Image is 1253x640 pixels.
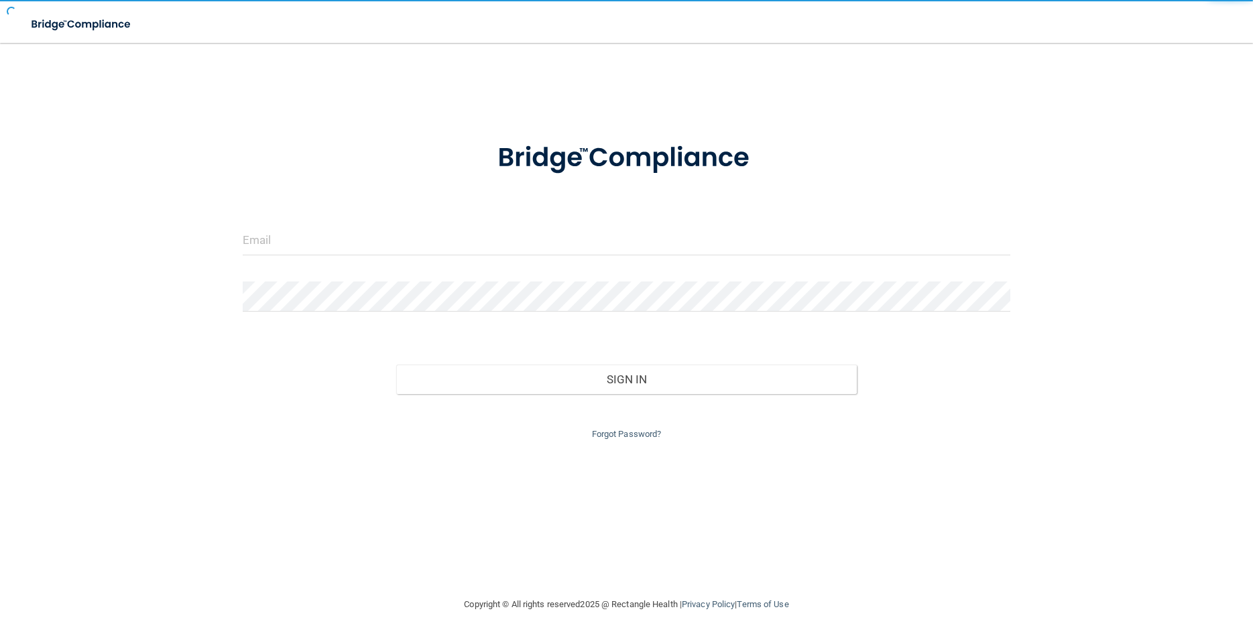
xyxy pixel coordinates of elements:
button: Sign In [396,365,857,394]
a: Forgot Password? [592,429,662,439]
div: Copyright © All rights reserved 2025 @ Rectangle Health | | [382,583,872,626]
input: Email [243,225,1010,255]
a: Privacy Policy [682,599,735,609]
a: Terms of Use [737,599,788,609]
img: bridge_compliance_login_screen.278c3ca4.svg [470,123,782,193]
img: bridge_compliance_login_screen.278c3ca4.svg [20,11,143,38]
